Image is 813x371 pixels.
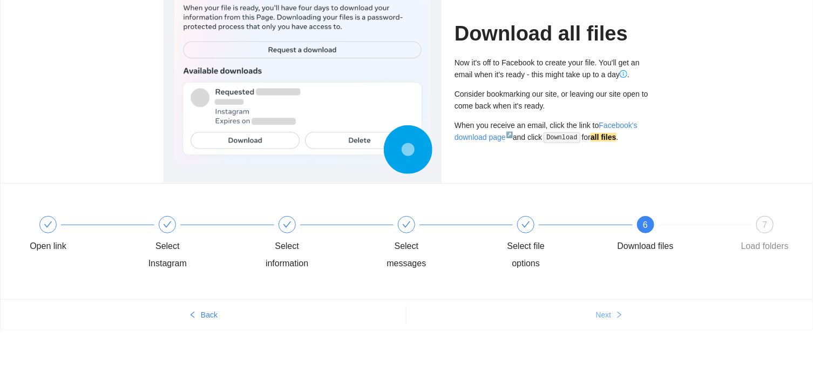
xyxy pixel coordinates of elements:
[614,216,734,255] div: 6Download files
[1,306,406,323] button: leftBack
[494,216,614,272] div: Select file options
[375,238,438,272] div: Select messages
[620,70,627,78] span: info-circle
[256,238,319,272] div: Select information
[201,309,218,321] span: Back
[256,216,375,272] div: Select information
[506,131,513,138] sup: ↗
[136,238,199,272] div: Select Instagram
[455,121,638,141] a: Facebook's download page↗
[734,216,796,255] div: 7Load folders
[30,238,66,255] div: Open link
[591,133,616,141] strong: all files
[455,57,649,80] div: Now it's off to Facebook to create your file. You'll get an email when it's ready - this might ta...
[521,220,530,229] span: check
[163,220,172,229] span: check
[455,119,649,144] div: When you receive an email, click the link to and click for .
[643,220,648,230] span: 6
[406,306,812,323] button: Nextright
[136,216,255,272] div: Select Instagram
[455,21,649,46] h1: Download all files
[455,88,649,112] div: Consider bookmarking our site, or leaving our site open to come back when it's ready.
[283,220,292,229] span: check
[44,220,52,229] span: check
[17,216,136,255] div: Open link
[763,220,768,230] span: 7
[741,238,789,255] div: Load folders
[544,132,581,143] code: Download
[596,309,612,321] span: Next
[402,220,411,229] span: check
[375,216,494,272] div: Select messages
[615,311,623,320] span: right
[189,311,197,320] span: left
[618,238,674,255] div: Download files
[494,238,557,272] div: Select file options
